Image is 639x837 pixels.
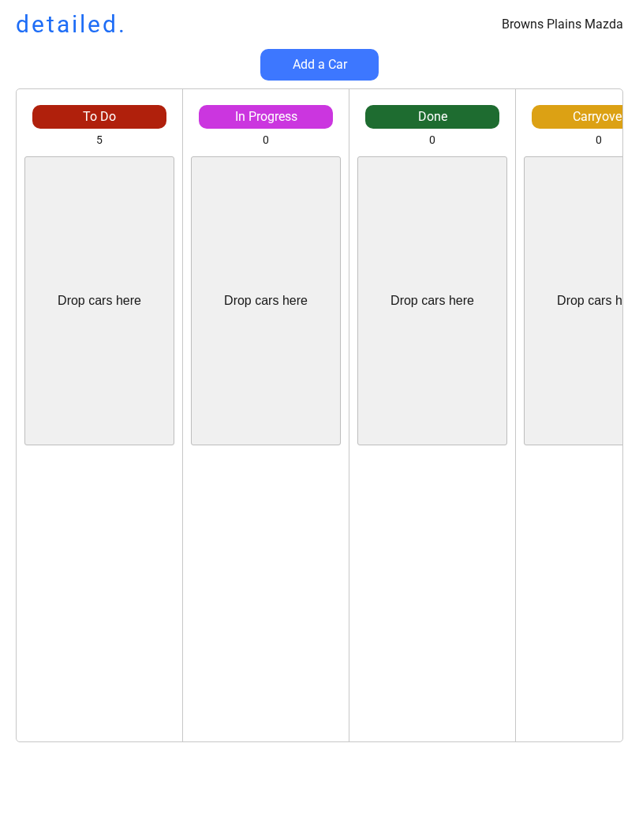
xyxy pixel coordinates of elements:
div: Drop cars here [224,292,308,310]
div: In Progress [199,108,333,126]
div: Drop cars here [390,292,474,310]
h1: detailed. [16,8,127,41]
div: Drop cars here [58,292,141,310]
button: Add a Car [260,49,379,81]
div: Done [365,108,499,126]
div: 0 [429,133,435,148]
div: 0 [596,133,602,148]
div: Browns Plains Mazda [502,16,623,33]
div: 5 [96,133,103,148]
div: 0 [263,133,269,148]
div: To Do [32,108,166,126]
